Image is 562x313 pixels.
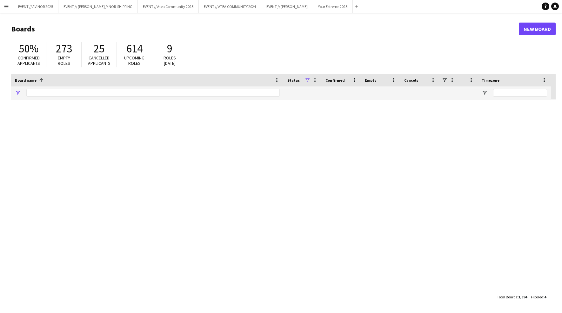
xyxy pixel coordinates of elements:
span: Empty [365,78,376,83]
span: Cancelled applicants [88,55,110,66]
button: EVENT // [PERSON_NAME] [261,0,313,13]
span: Filtered [531,295,543,299]
button: EVENT // AVINOR 2025 [13,0,58,13]
span: Board name [15,78,37,83]
span: Timezone [482,78,499,83]
span: 1,894 [518,295,527,299]
h1: Boards [11,24,519,34]
span: Cancels [404,78,418,83]
span: 4 [544,295,546,299]
button: Your Extreme 2025 [313,0,353,13]
span: Confirmed applicants [17,55,40,66]
a: New Board [519,23,556,35]
span: 9 [167,42,172,56]
span: 50% [19,42,38,56]
button: Open Filter Menu [15,90,21,96]
input: Board name Filter Input [26,89,280,97]
span: Upcoming roles [124,55,144,66]
span: 273 [56,42,72,56]
span: 614 [126,42,143,56]
span: Status [287,78,300,83]
button: Open Filter Menu [482,90,487,96]
span: Roles [DATE] [164,55,176,66]
span: Confirmed [325,78,345,83]
button: EVENT // Atea Community 2025 [138,0,199,13]
input: Timezone Filter Input [493,89,547,97]
span: Empty roles [58,55,70,66]
div: : [531,291,546,303]
span: 25 [94,42,104,56]
span: Total Boards [497,295,517,299]
button: EVENT // ATEA COMMUNITY 2024 [199,0,261,13]
div: : [497,291,527,303]
button: EVENT // [PERSON_NAME] // NOR-SHIPPING [58,0,138,13]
